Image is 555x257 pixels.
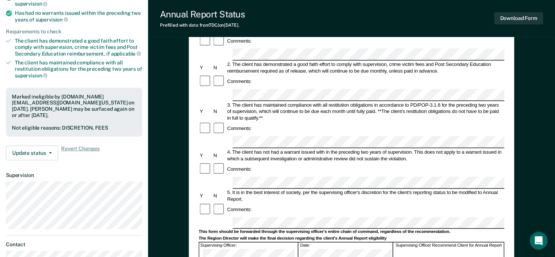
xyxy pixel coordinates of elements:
div: Annual Report Status [160,9,245,20]
button: Download Form [494,12,543,24]
div: Comments: [226,125,253,132]
div: Comments: [226,206,253,213]
span: Revert Changes [61,146,100,160]
div: This form should be forwarded through the supervising officer's entire chain of command, regardle... [199,230,505,235]
div: Comments: [226,38,253,44]
div: The Region Director will make the final decision regarding the client's Annual Report eligibility [199,236,505,241]
button: Update status [6,146,58,160]
div: The client has demonstrated a good faith effort to comply with supervision, crime victim fees and... [15,38,142,57]
div: 5. It is in the best interest of society, per the supervising officer's discretion for the client... [226,189,505,203]
span: supervision [15,1,47,7]
div: Y [199,108,213,115]
div: 3. The client has maintained compliance with all restitution obligations in accordance to PD/POP-... [226,101,505,121]
div: Marked ineligible by [DOMAIN_NAME][EMAIL_ADDRESS][DOMAIN_NAME][US_STATE] on [DATE]. [PERSON_NAME]... [12,94,136,119]
span: supervision [15,73,47,79]
div: N [213,108,226,115]
div: Comments: [226,78,253,85]
div: N [213,193,226,199]
div: Requirements to check [6,29,142,35]
div: N [213,64,226,71]
div: Comments: [226,166,253,173]
div: N [213,152,226,158]
div: Y [199,64,213,71]
span: supervision [36,17,68,23]
div: Not eligible reasons: DISCRETION, FEES [12,125,136,131]
div: The client has maintained compliance with all restitution obligations for the preceding two years of [15,60,142,79]
div: Y [199,193,213,199]
div: Prefilled with data from TDCJ on [DATE] . [160,23,245,28]
div: Has had no warrants issued within the preceding two years of [15,10,142,23]
div: 4. The client has not had a warrant issued with in the preceding two years of supervision. This d... [226,148,505,162]
div: Y [199,152,213,158]
dt: Supervision [6,172,142,178]
div: 2. The client has demonstrated a good faith effort to comply with supervision, crime victim fees ... [226,61,505,74]
dt: Contact [6,241,142,248]
span: applicable [111,51,141,57]
div: Open Intercom Messenger [530,232,548,250]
